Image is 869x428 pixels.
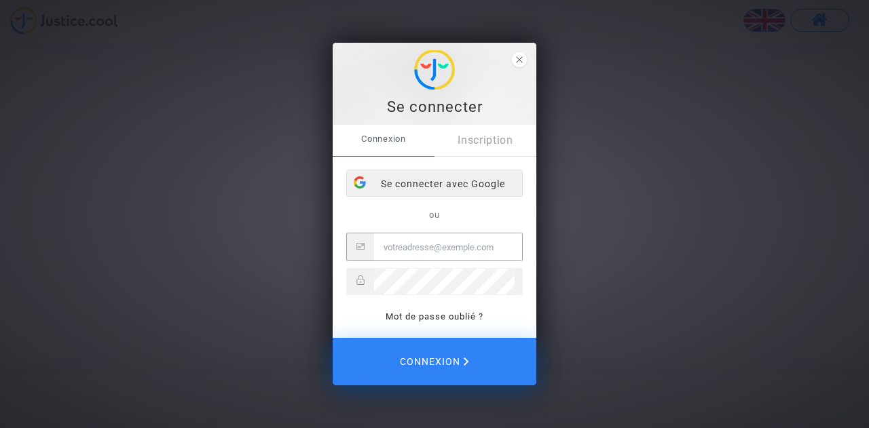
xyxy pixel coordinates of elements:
[333,338,536,385] button: Connexion
[386,311,483,322] a: Mot de passe oublié ?
[340,97,529,117] div: Se connecter
[434,125,536,156] a: Inscription
[429,210,440,220] span: ou
[374,233,522,260] input: Email
[333,125,434,153] span: Connexion
[400,347,469,376] span: Connexion
[374,269,515,294] input: Password
[347,170,522,197] div: Se connecter avec Google
[512,52,527,67] span: close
